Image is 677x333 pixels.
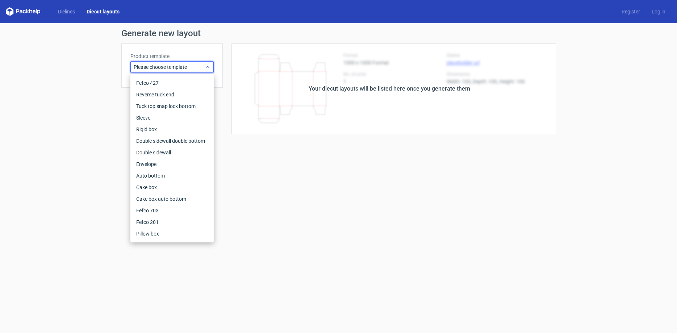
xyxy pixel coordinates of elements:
[133,182,211,193] div: Cake box
[133,205,211,216] div: Fefco 703
[81,8,125,15] a: Diecut layouts
[646,8,671,15] a: Log in
[133,170,211,182] div: Auto bottom
[121,29,556,38] h1: Generate new layout
[134,63,205,71] span: Please choose template
[130,53,214,60] label: Product template
[133,228,211,240] div: Pillow box
[616,8,646,15] a: Register
[133,216,211,228] div: Fefco 201
[309,84,470,93] div: Your diecut layouts will be listed here once you generate them
[133,158,211,170] div: Envelope
[133,147,211,158] div: Double sidewall
[133,193,211,205] div: Cake box auto bottom
[133,124,211,135] div: Rigid box
[133,112,211,124] div: Sleeve
[133,89,211,100] div: Reverse tuck end
[52,8,81,15] a: Dielines
[133,77,211,89] div: Fefco 427
[133,135,211,147] div: Double sidewall double bottom
[133,100,211,112] div: Tuck top snap lock bottom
